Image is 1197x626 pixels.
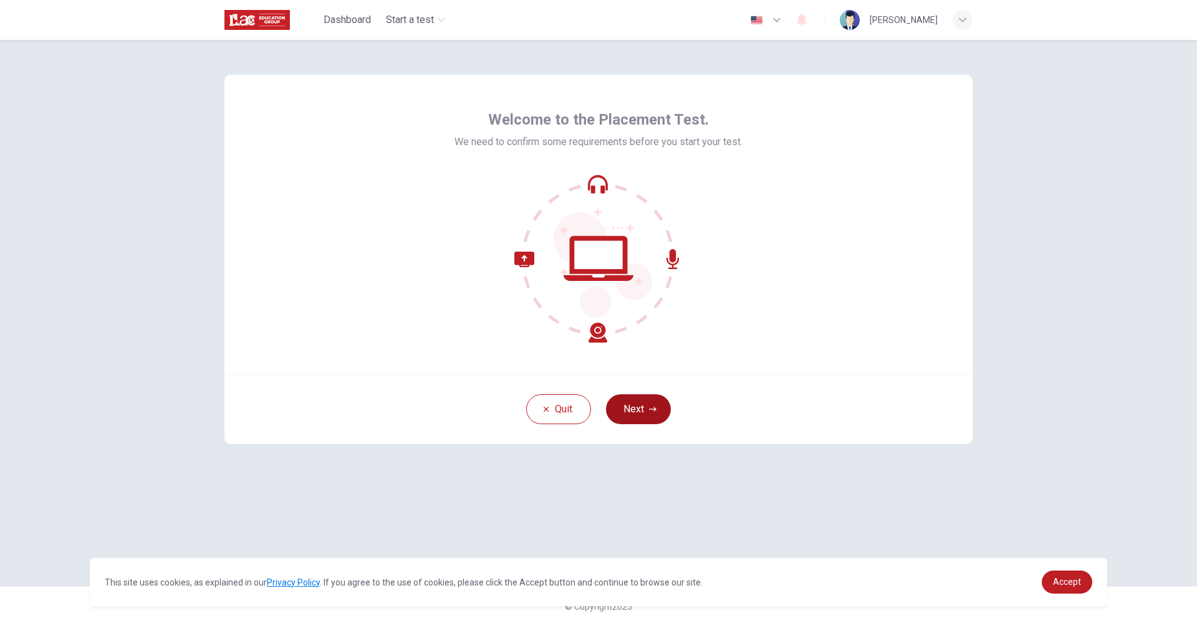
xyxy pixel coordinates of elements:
[840,10,860,30] img: Profile picture
[386,12,434,27] span: Start a test
[1053,577,1081,587] span: Accept
[105,577,703,587] span: This site uses cookies, as explained in our . If you agree to the use of cookies, please click th...
[324,12,371,27] span: Dashboard
[90,558,1107,606] div: cookieconsent
[565,602,632,612] span: © Copyright 2025
[1042,571,1092,594] a: dismiss cookie message
[488,110,709,130] span: Welcome to the Placement Test.
[870,12,938,27] div: [PERSON_NAME]
[381,9,450,31] button: Start a test
[224,7,290,32] img: ILAC logo
[606,394,671,424] button: Next
[749,16,764,25] img: en
[319,9,376,31] button: Dashboard
[454,135,743,149] span: We need to confirm some requirements before you start your test.
[224,7,319,32] a: ILAC logo
[526,394,591,424] button: Quit
[267,577,320,587] a: Privacy Policy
